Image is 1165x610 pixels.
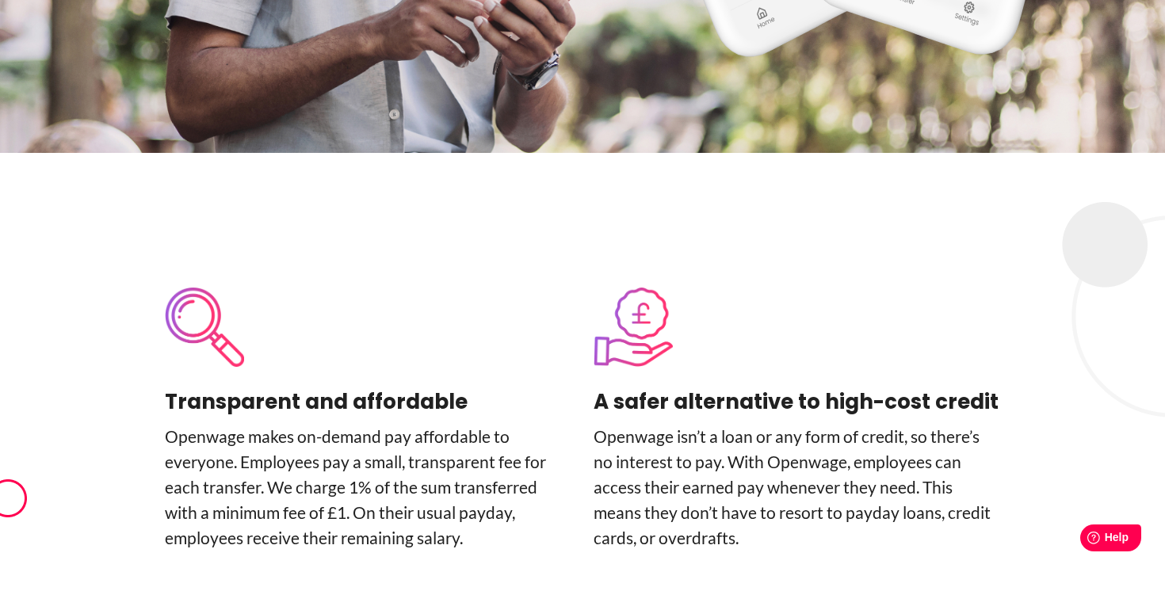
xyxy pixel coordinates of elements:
[165,386,571,417] h4: Transparent and affordable
[594,424,1000,551] p: Openwage isn’t a loan or any form of credit, so there’s no interest to pay. With Openwage, employ...
[1024,518,1148,562] iframe: Help widget launcher
[165,424,571,551] p: Openwage makes on-­demand pay affordable to everyone. Employees pay a small, transparent fee for ...
[594,386,1000,417] h4: A safer alternative to high-cost credit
